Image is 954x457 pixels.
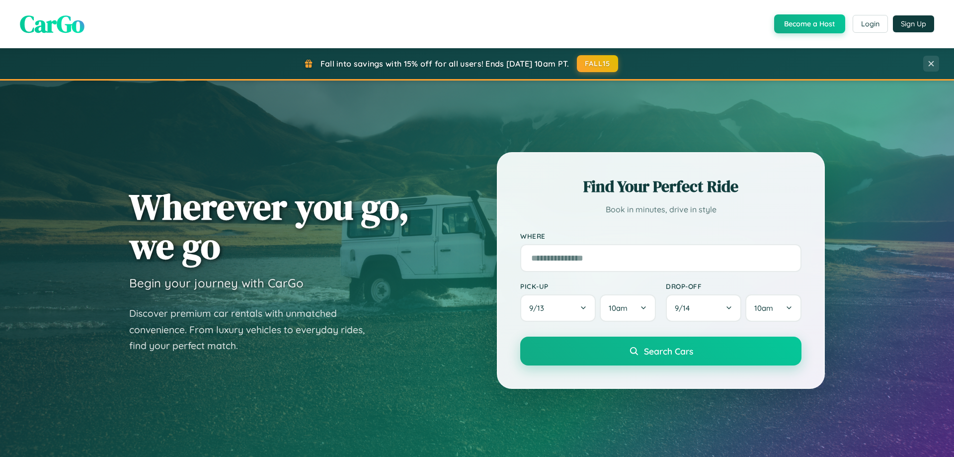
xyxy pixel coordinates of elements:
[520,294,596,322] button: 9/13
[129,187,409,266] h1: Wherever you go, we go
[666,294,741,322] button: 9/14
[893,15,934,32] button: Sign Up
[520,232,801,240] label: Where
[745,294,801,322] button: 10am
[600,294,656,322] button: 10am
[853,15,888,33] button: Login
[520,202,801,217] p: Book in minutes, drive in style
[320,59,569,69] span: Fall into savings with 15% off for all users! Ends [DATE] 10am PT.
[774,14,845,33] button: Become a Host
[529,303,549,313] span: 9 / 13
[520,337,801,366] button: Search Cars
[666,282,801,290] label: Drop-off
[129,275,304,290] h3: Begin your journey with CarGo
[754,303,773,313] span: 10am
[675,303,695,313] span: 9 / 14
[577,55,619,72] button: FALL15
[520,176,801,197] h2: Find Your Perfect Ride
[644,346,693,357] span: Search Cars
[129,305,378,354] p: Discover premium car rentals with unmatched convenience. From luxury vehicles to everyday rides, ...
[609,303,628,313] span: 10am
[520,282,656,290] label: Pick-up
[20,7,84,40] span: CarGo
